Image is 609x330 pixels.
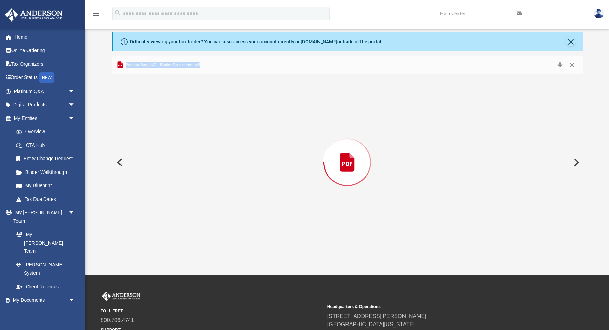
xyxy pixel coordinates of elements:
a: Platinum Q&Aarrow_drop_down [5,84,85,98]
button: Previous File [112,153,127,172]
a: My Documentsarrow_drop_down [5,293,82,307]
a: Tax Due Dates [10,192,85,206]
a: CTA Hub [10,138,85,152]
button: Download [554,60,566,70]
a: My Entitiesarrow_drop_down [5,111,85,125]
a: Overview [10,125,85,139]
a: Client Referrals [10,280,82,293]
a: 800.706.4741 [101,317,134,323]
div: Preview [112,56,583,250]
div: NEW [39,72,54,83]
a: My [PERSON_NAME] Team [10,228,79,258]
a: [GEOGRAPHIC_DATA][US_STATE] [327,321,415,327]
a: Online Ordering [5,44,85,57]
img: Anderson Advisors Platinum Portal [3,8,65,22]
a: My [PERSON_NAME] Teamarrow_drop_down [5,206,82,228]
a: [STREET_ADDRESS][PERSON_NAME] [327,313,426,319]
button: Close [566,37,576,46]
a: Box [10,307,79,320]
a: Entity Change Request [10,152,85,166]
a: My Blueprint [10,179,82,193]
span: arrow_drop_down [68,98,82,112]
a: Order StatusNEW [5,71,85,85]
span: arrow_drop_down [68,293,82,307]
button: Next File [568,153,583,172]
small: TOLL FREE [101,308,323,314]
i: menu [92,10,100,18]
span: arrow_drop_down [68,206,82,220]
i: search [114,9,122,17]
a: menu [92,13,100,18]
span: arrow_drop_down [68,84,82,98]
a: Binder Walkthrough [10,165,85,179]
span: arrow_drop_down [68,111,82,125]
div: Difficulty viewing your box folder? You can also access your account directly on outside of the p... [130,38,383,45]
img: User Pic [594,9,604,18]
a: [PERSON_NAME] System [10,258,82,280]
span: Paraiso Bay, LLC - Binder Documents.pdf [124,62,200,68]
a: [DOMAIN_NAME] [301,39,337,44]
small: Headquarters & Operations [327,304,549,310]
a: Home [5,30,85,44]
img: Anderson Advisors Platinum Portal [101,292,142,301]
a: Tax Organizers [5,57,85,71]
a: Digital Productsarrow_drop_down [5,98,85,112]
button: Close [566,60,578,70]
